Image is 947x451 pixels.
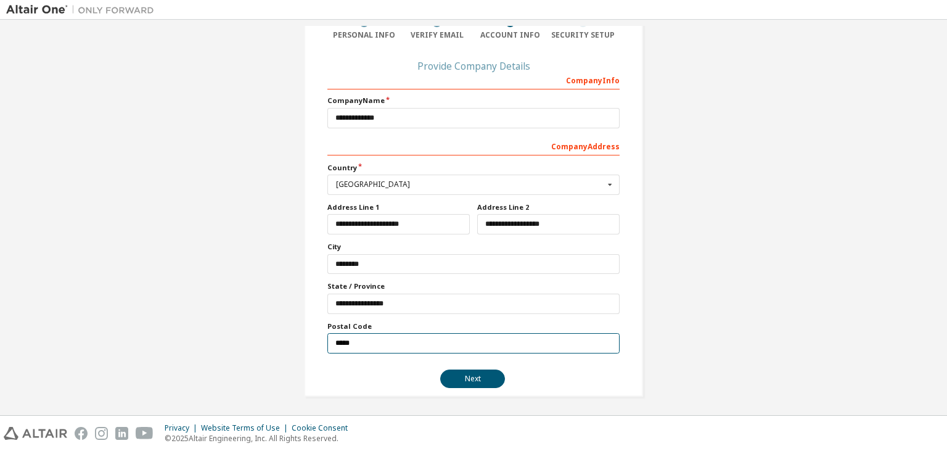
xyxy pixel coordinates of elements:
[327,96,620,106] label: Company Name
[336,181,604,188] div: [GEOGRAPHIC_DATA]
[165,433,355,444] p: © 2025 Altair Engineering, Inc. All Rights Reserved.
[136,427,154,440] img: youtube.svg
[327,136,620,155] div: Company Address
[115,427,128,440] img: linkedin.svg
[401,30,474,40] div: Verify Email
[327,281,620,291] label: State / Province
[327,30,401,40] div: Personal Info
[327,242,620,252] label: City
[6,4,160,16] img: Altair One
[547,30,620,40] div: Security Setup
[95,427,108,440] img: instagram.svg
[327,70,620,89] div: Company Info
[327,62,620,70] div: Provide Company Details
[327,202,470,212] label: Address Line 1
[440,370,505,388] button: Next
[165,423,201,433] div: Privacy
[327,163,620,173] label: Country
[201,423,292,433] div: Website Terms of Use
[327,321,620,331] label: Postal Code
[75,427,88,440] img: facebook.svg
[473,30,547,40] div: Account Info
[292,423,355,433] div: Cookie Consent
[4,427,67,440] img: altair_logo.svg
[477,202,620,212] label: Address Line 2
